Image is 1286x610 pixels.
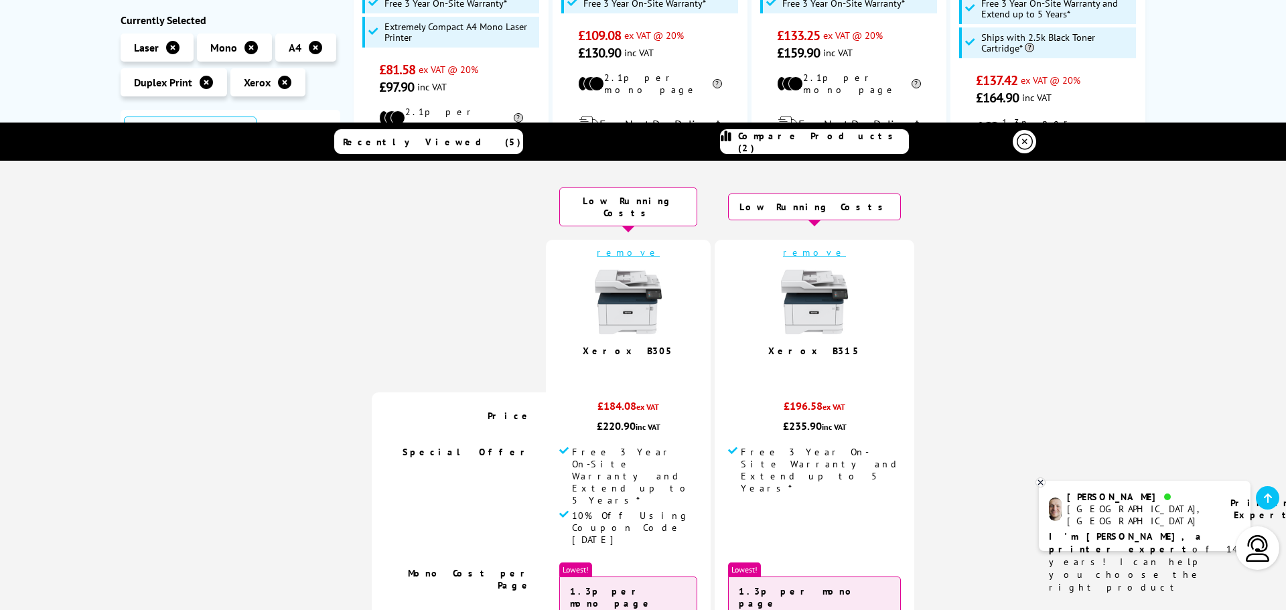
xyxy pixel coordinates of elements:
span: Laser [134,41,159,54]
span: Special Offer [403,446,532,458]
img: Xerox-B315-Front-Small.jpg [781,269,848,335]
a: Xerox B305 [583,345,674,357]
div: [GEOGRAPHIC_DATA], [GEOGRAPHIC_DATA] [1067,503,1214,527]
span: £109.08 [578,27,622,44]
li: 1.3p per mono page [976,117,1120,141]
span: Free 3 Year On-Site Warranty and Extend up to 5 Years* [572,446,697,506]
span: Extremely Compact A4 Mono Laser Printer [384,21,536,43]
span: inc VAT [624,46,654,59]
span: 19 Products Found [124,117,257,167]
span: inc VAT [417,80,447,93]
img: ashley-livechat.png [1049,498,1062,521]
span: Ships with 2.5k Black Toner Cartridge* [981,32,1133,54]
div: modal_delivery [759,106,939,143]
span: Lowest! [559,562,592,577]
li: 2.1p per mono page [379,106,523,130]
div: £196.58 [728,399,901,419]
div: £220.90 [559,419,697,433]
span: £133.25 [777,27,820,44]
span: Free 3 Year On-Site Warranty and Extend up to 5 Years* [741,446,901,494]
div: Currently Selected [121,13,340,27]
span: Price [488,410,532,422]
div: Low Running Costs [728,194,901,220]
span: Lowest! [728,562,761,577]
span: inc VAT [636,422,660,432]
div: Low Running Costs [559,187,697,226]
span: Recently Viewed (5) [343,136,521,148]
a: remove [783,246,846,258]
a: remove [597,246,660,258]
div: £184.08 [559,399,697,419]
span: Mono Cost per Page [408,567,532,591]
span: inc VAT [823,46,853,59]
a: Compare Products (2) [720,129,909,154]
span: / 5 [819,364,833,379]
span: Xerox [244,76,271,89]
span: £81.58 [379,61,416,78]
a: Xerox B315 [768,345,861,357]
img: user-headset-light.svg [1244,535,1271,562]
img: Xerox-B305-Front-Small.jpg [595,269,662,335]
span: A4 [289,41,301,54]
strong: 1.3p per mono page [570,585,654,609]
strong: 1.3p per mono page [739,585,857,609]
span: Compare Products (2) [738,130,908,154]
li: 2.1p per mono page [578,72,722,96]
span: 4.9 [617,364,633,379]
span: ex VAT [636,402,659,412]
span: inc VAT [1022,91,1052,104]
div: [PERSON_NAME] [1067,491,1214,503]
b: I'm [PERSON_NAME], a printer expert [1049,530,1205,555]
span: ex VAT @ 20% [419,63,478,76]
span: £159.90 [777,44,820,62]
span: inc VAT [822,422,847,432]
div: modal_delivery [560,106,740,143]
span: Mono [210,41,237,54]
span: ex VAT [823,402,845,412]
span: ex VAT @ 20% [1021,74,1080,86]
div: £235.90 [728,419,901,433]
span: £137.42 [976,72,1018,89]
span: / 5 [633,364,647,379]
span: 10% Off Using Coupon Code [DATE] [572,510,697,546]
span: £97.90 [379,78,415,96]
p: of 14 years! I can help you choose the right product [1049,530,1240,594]
li: 2.1p per mono page [777,72,921,96]
span: ex VAT @ 20% [624,29,684,42]
span: Duplex Print [134,76,192,89]
span: 5.0 [803,364,819,379]
span: £164.90 [976,89,1019,106]
a: Recently Viewed (5) [334,129,523,154]
span: ex VAT @ 20% [823,29,883,42]
span: £130.90 [578,44,622,62]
